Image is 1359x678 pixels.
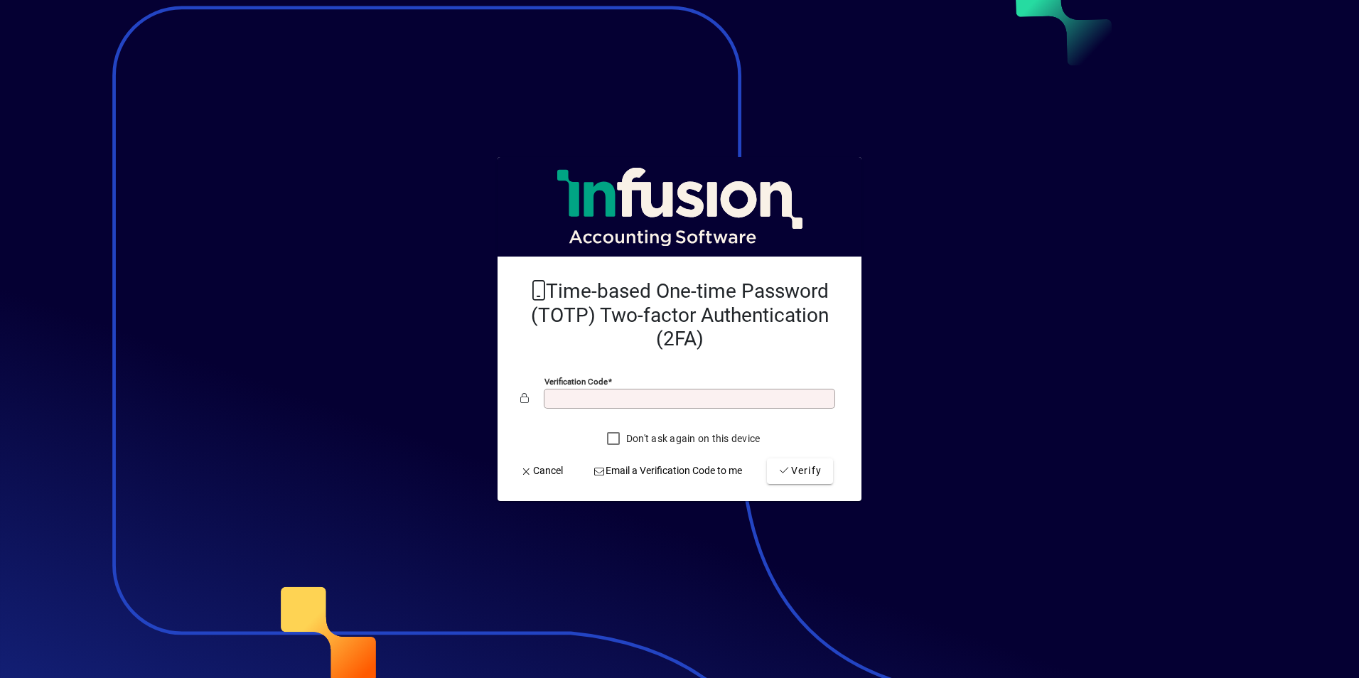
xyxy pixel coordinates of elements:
[593,463,743,478] span: Email a Verification Code to me
[623,431,761,446] label: Don't ask again on this device
[778,463,822,478] span: Verify
[588,458,748,484] button: Email a Verification Code to me
[520,463,563,478] span: Cancel
[767,458,833,484] button: Verify
[520,279,839,351] h2: Time-based One-time Password (TOTP) Two-factor Authentication (2FA)
[544,377,608,387] mat-label: Verification code
[515,458,569,484] button: Cancel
